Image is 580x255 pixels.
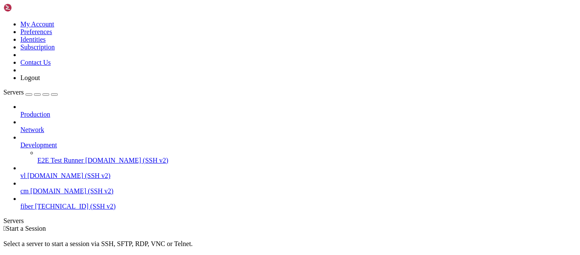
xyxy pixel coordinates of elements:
span: [DOMAIN_NAME] (SSH v2) [27,172,110,179]
a: Subscription [20,43,55,51]
span: cm [20,187,29,195]
li: Development [20,134,577,164]
a: Network [20,126,577,134]
span: Start a Session [6,225,46,232]
div: Servers [3,217,577,225]
li: cm [DOMAIN_NAME] (SSH v2) [20,180,577,195]
a: Logout [20,74,40,81]
a: cm [DOMAIN_NAME] (SSH v2) [20,187,577,195]
li: vl [DOMAIN_NAME] (SSH v2) [20,164,577,180]
span: [DOMAIN_NAME] (SSH v2) [31,187,114,195]
span: Production [20,111,50,118]
span: Servers [3,89,24,96]
a: Development [20,141,577,149]
span: Network [20,126,44,133]
li: Network [20,118,577,134]
a: Servers [3,89,58,96]
span: vl [20,172,25,179]
a: vl [DOMAIN_NAME] (SSH v2) [20,172,577,180]
span: [DOMAIN_NAME] (SSH v2) [85,157,169,164]
a: Preferences [20,28,52,35]
span: Development [20,141,57,149]
a: Production [20,111,577,118]
span:  [3,225,6,232]
a: Identities [20,36,46,43]
a: fiber [TECHNICAL_ID] (SSH v2) [20,203,577,210]
li: E2E Test Runner [DOMAIN_NAME] (SSH v2) [37,149,577,164]
img: Shellngn [3,3,52,12]
li: fiber [TECHNICAL_ID] (SSH v2) [20,195,577,210]
span: E2E Test Runner [37,157,84,164]
a: My Account [20,20,54,28]
span: [TECHNICAL_ID] (SSH v2) [35,203,115,210]
li: Production [20,103,577,118]
a: Contact Us [20,59,51,66]
span: fiber [20,203,33,210]
a: E2E Test Runner [DOMAIN_NAME] (SSH v2) [37,157,577,164]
